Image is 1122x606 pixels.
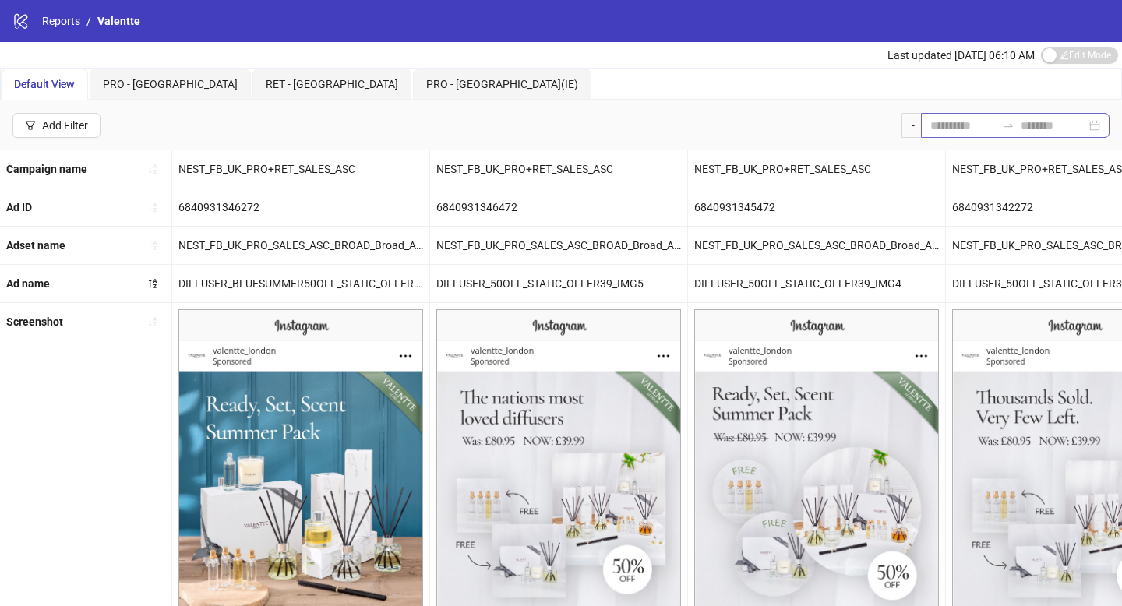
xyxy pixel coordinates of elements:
span: PRO - [GEOGRAPHIC_DATA](IE) [426,78,578,90]
li: / [86,12,91,30]
div: DIFFUSER_BLUESUMMER50OFF_STATIC_OFFER39_IMG1 [172,265,429,302]
b: Campaign name [6,163,87,175]
button: Add Filter [12,113,101,138]
span: swap-right [1002,119,1014,132]
a: Reports [39,12,83,30]
div: DIFFUSER_50OFF_STATIC_OFFER39_IMG4 [688,265,945,302]
div: - [901,113,921,138]
span: sort-ascending [147,202,158,213]
div: NEST_FB_UK_PRO+RET_SALES_ASC [172,150,429,188]
b: Adset name [6,239,65,252]
b: Screenshot [6,315,63,328]
div: NEST_FB_UK_PRO+RET_SALES_ASC [688,150,945,188]
span: filter [25,120,36,131]
div: Add Filter [42,119,88,132]
span: sort-ascending [147,164,158,174]
div: NEST_FB_UK_PRO+RET_SALES_ASC [430,150,687,188]
span: sort-ascending [147,240,158,251]
span: sort-ascending [147,316,158,327]
span: sort-descending [147,278,158,289]
div: 6840931345472 [688,188,945,226]
div: NEST_FB_UK_PRO_SALES_ASC_BROAD_Broad_A+_ALLG_18-65_23072025 [430,227,687,264]
div: 6840931346472 [430,188,687,226]
span: RET - [GEOGRAPHIC_DATA] [266,78,398,90]
span: Default View [14,78,75,90]
div: DIFFUSER_50OFF_STATIC_OFFER39_IMG5 [430,265,687,302]
span: PRO - [GEOGRAPHIC_DATA] [103,78,238,90]
span: Last updated [DATE] 06:10 AM [887,49,1035,62]
div: NEST_FB_UK_PRO_SALES_ASC_BROAD_Broad_A+_ALLG_18-65_23072025 [172,227,429,264]
span: Valentte [97,15,140,27]
b: Ad ID [6,201,32,213]
div: 6840931346272 [172,188,429,226]
b: Ad name [6,277,50,290]
span: to [1002,119,1014,132]
div: NEST_FB_UK_PRO_SALES_ASC_BROAD_Broad_A+_ALLG_18-65_23072025 [688,227,945,264]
